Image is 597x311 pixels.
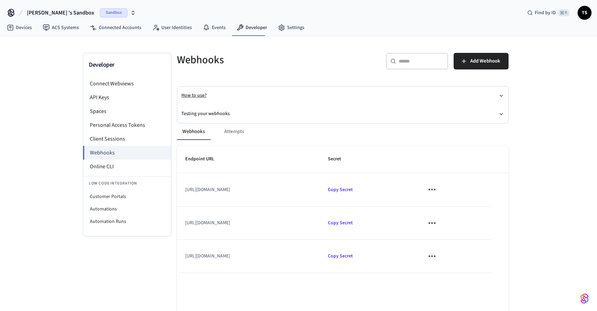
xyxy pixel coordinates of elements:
img: SeamLogoGradient.69752ec5.svg [580,293,589,304]
span: Copied! [328,219,353,226]
td: [URL][DOMAIN_NAME] [177,240,320,273]
span: Add Webhook [470,57,500,66]
div: ant example [177,123,509,140]
a: Events [197,21,231,34]
a: Connected Accounts [84,21,147,34]
li: Online CLI [83,160,171,173]
table: sticky table [177,145,509,273]
button: Add Webhook [454,53,509,69]
li: Connect Webviews [83,77,171,91]
a: Developer [231,21,273,34]
span: ⌘ K [558,9,569,16]
button: TS [578,6,591,20]
li: Client Sessions [83,132,171,146]
li: Automation Runs [83,215,171,228]
a: Devices [1,21,37,34]
span: [PERSON_NAME] 's Sandbox [27,9,94,17]
li: Webhooks [83,146,171,160]
h3: Developer [89,60,165,70]
span: Find by ID [535,9,556,16]
h5: Webhooks [177,53,339,67]
li: Automations [83,203,171,215]
li: API Keys [83,91,171,104]
td: [URL][DOMAIN_NAME] [177,173,320,206]
li: Low Code Integration [83,176,171,190]
div: Find by ID⌘ K [522,7,575,19]
li: Customer Portals [83,190,171,203]
li: Personal Access Tokens [83,118,171,132]
button: Webhooks [177,123,210,140]
span: Copied! [328,186,353,193]
span: Endpoint URL [185,154,223,164]
span: Secret [328,154,350,164]
li: Spaces [83,104,171,118]
a: ACS Systems [37,21,84,34]
span: TS [578,7,591,19]
a: Settings [273,21,310,34]
span: Sandbox [100,8,127,17]
a: User Identities [147,21,197,34]
span: Copied! [328,253,353,260]
button: How to use? [181,86,504,105]
button: Testing your webhooks [181,105,504,123]
td: [URL][DOMAIN_NAME] [177,207,320,240]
